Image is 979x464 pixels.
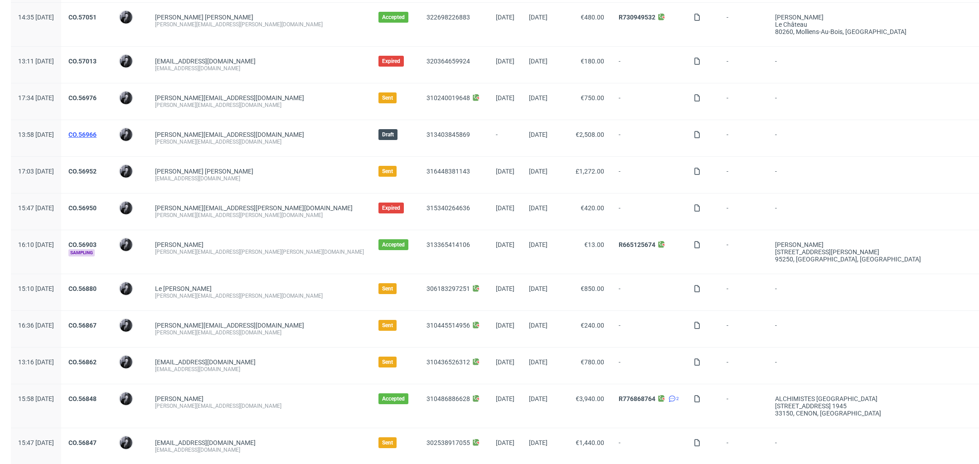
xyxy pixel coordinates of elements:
div: [PERSON_NAME][EMAIL_ADDRESS][DOMAIN_NAME] [155,402,364,410]
a: CO.57051 [68,14,97,21]
span: - [727,131,761,145]
span: - [619,439,679,454]
span: [DATE] [496,204,514,212]
span: [DATE] [496,358,514,366]
span: 15:47 [DATE] [18,204,54,212]
span: [DATE] [496,439,514,446]
span: - [775,94,969,109]
a: CO.56903 [68,241,97,248]
div: [EMAIL_ADDRESS][DOMAIN_NAME] [155,366,364,373]
span: [DATE] [529,395,548,402]
a: [PERSON_NAME] [PERSON_NAME] [155,168,253,175]
span: - [727,285,761,300]
a: 306183297251 [426,285,470,292]
div: [EMAIL_ADDRESS][DOMAIN_NAME] [155,175,364,182]
img: Philippe Dubuy [120,202,132,214]
span: [DATE] [529,285,548,292]
span: Expired [382,58,400,65]
span: €2,508.00 [576,131,604,138]
span: - [775,204,969,219]
span: [DATE] [496,94,514,101]
span: - [727,94,761,109]
div: [STREET_ADDRESS][PERSON_NAME] [775,248,969,256]
span: €480.00 [581,14,604,21]
div: [PERSON_NAME][EMAIL_ADDRESS][DOMAIN_NAME] [155,138,364,145]
span: 17:34 [DATE] [18,94,54,101]
span: €420.00 [581,204,604,212]
a: CO.56848 [68,395,97,402]
a: 302538917055 [426,439,470,446]
span: 15:47 [DATE] [18,439,54,446]
span: [DATE] [529,241,548,248]
div: [PERSON_NAME][EMAIL_ADDRESS][DOMAIN_NAME] [155,101,364,109]
span: - [775,131,969,145]
span: 15:58 [DATE] [18,395,54,402]
span: - [775,439,969,454]
img: Philippe Dubuy [120,55,132,68]
span: [DATE] [529,94,548,101]
span: - [727,204,761,219]
a: 310436526312 [426,358,470,366]
span: [DATE] [529,58,548,65]
a: CO.56867 [68,322,97,329]
span: Sent [382,322,393,329]
div: 95250, [GEOGRAPHIC_DATA] , [GEOGRAPHIC_DATA] [775,256,969,263]
span: [PERSON_NAME][EMAIL_ADDRESS][DOMAIN_NAME] [155,322,304,329]
span: €750.00 [581,94,604,101]
span: Draft [382,131,394,138]
span: 17:03 [DATE] [18,168,54,175]
a: 322698226883 [426,14,470,21]
span: €180.00 [581,58,604,65]
span: £1,272.00 [576,168,604,175]
span: 2 [676,395,679,402]
span: - [727,322,761,336]
div: Le château [775,21,969,28]
div: [PERSON_NAME] [775,14,969,21]
span: Sent [382,439,393,446]
a: CO.56950 [68,204,97,212]
img: Philippe Dubuy [120,392,132,405]
a: 310486886628 [426,395,470,402]
span: €240.00 [581,322,604,329]
span: Sent [382,168,393,175]
span: - [619,168,679,182]
img: Philippe Dubuy [120,436,132,449]
div: [PERSON_NAME][EMAIL_ADDRESS][PERSON_NAME][DOMAIN_NAME] [155,212,364,219]
span: [DATE] [529,358,548,366]
span: 13:11 [DATE] [18,58,54,65]
span: - [619,94,679,109]
a: CO.56976 [68,94,97,101]
span: - [619,322,679,336]
span: - [727,168,761,182]
div: [STREET_ADDRESS] 1945 [775,402,969,410]
span: [DATE] [496,168,514,175]
span: [DATE] [496,241,514,248]
a: R665125674 [619,241,655,248]
a: 313403845869 [426,131,470,138]
span: [DATE] [529,14,548,21]
a: Le [PERSON_NAME] [155,285,212,292]
span: Sent [382,358,393,366]
a: [PERSON_NAME] [PERSON_NAME] [155,14,253,21]
span: - [619,131,679,145]
span: - [775,285,969,300]
span: [DATE] [496,395,514,402]
span: 13:16 [DATE] [18,358,54,366]
span: 14:35 [DATE] [18,14,54,21]
a: [PERSON_NAME] [155,395,204,402]
span: Sent [382,285,393,292]
span: - [727,358,761,373]
span: - [727,241,761,263]
a: R730949532 [619,14,655,21]
span: - [775,358,969,373]
span: €3,940.00 [576,395,604,402]
span: €1,440.00 [576,439,604,446]
a: [EMAIL_ADDRESS][DOMAIN_NAME] [155,439,256,446]
a: 2 [667,395,679,402]
span: 15:10 [DATE] [18,285,54,292]
span: [DATE] [529,322,548,329]
div: [PERSON_NAME][EMAIL_ADDRESS][PERSON_NAME][DOMAIN_NAME] [155,292,364,300]
span: Expired [382,204,400,212]
span: [DATE] [529,168,548,175]
div: 80260, Molliens-au-bois , [GEOGRAPHIC_DATA] [775,28,969,35]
